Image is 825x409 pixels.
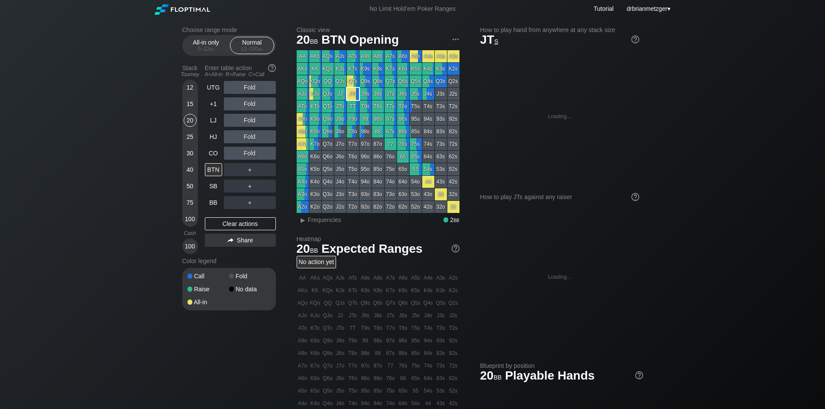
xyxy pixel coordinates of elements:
div: J3s [435,88,447,100]
div: Q9o [322,113,334,125]
div: 75o [385,163,397,175]
div: K3s [435,63,447,75]
div: T5s [410,100,422,113]
div: K4s [422,63,434,75]
div: A6s [397,272,409,284]
div: A2o [297,201,309,213]
div: ATs [347,50,359,62]
div: Q6s [397,297,409,309]
div: 5 – 12 [188,46,224,52]
div: Q5s [410,75,422,87]
div: KQs [322,63,334,75]
div: Fold [224,97,276,110]
div: Q2o [322,201,334,213]
div: A7s [385,272,397,284]
div: KJs [334,63,346,75]
div: ＋ [224,180,276,193]
div: 94s [422,113,434,125]
div: 62s [447,151,459,163]
div: AQo [297,297,309,309]
div: KQo [309,75,321,87]
div: A3s [435,50,447,62]
div: 44 [422,176,434,188]
div: AKo [297,284,309,296]
div: A5o [297,163,309,175]
div: A2s [447,50,459,62]
div: T8s [372,100,384,113]
div: 84s [422,126,434,138]
div: Fold [224,114,276,127]
div: A8s [372,50,384,62]
span: bb [258,46,263,52]
div: K3s [435,284,447,296]
div: 20 [184,114,197,127]
div: KTs [347,63,359,75]
div: J6s [397,309,409,322]
div: K6s [397,63,409,75]
span: 20 [295,33,320,48]
div: AJs [334,272,346,284]
div: ATo [297,322,309,334]
div: 65s [410,151,422,163]
div: J3s [435,309,447,322]
div: AJo [297,88,309,100]
div: Q8o [322,126,334,138]
div: 84o [372,176,384,188]
div: JJ [334,88,346,100]
div: Clear actions [205,217,276,230]
div: T3s [435,100,447,113]
div: 73o [385,188,397,200]
div: KQs [322,284,334,296]
h2: Choose range mode [182,26,276,33]
div: 30 [184,147,197,160]
div: A7s [385,50,397,62]
div: 76o [385,151,397,163]
div: 52s [447,163,459,175]
div: A4o [297,176,309,188]
img: help.32db89a4.svg [634,370,644,380]
div: UTG [205,81,222,94]
div: Q6o [322,151,334,163]
div: T2o [347,201,359,213]
div: Q8s [372,297,384,309]
div: Q2s [447,297,459,309]
div: K5s [410,63,422,75]
div: K9o [309,113,321,125]
div: 15 [184,97,197,110]
div: 76s [397,138,409,150]
div: K7o [309,138,321,150]
div: J2o [334,201,346,213]
span: Frequencies [308,216,341,223]
span: bb [453,216,459,223]
div: T7s [385,100,397,113]
div: 42s [447,176,459,188]
div: All-in only [186,37,226,54]
div: AKs [309,272,321,284]
div: 2 [443,216,459,223]
div: AQs [322,50,334,62]
div: K3o [309,188,321,200]
div: T8o [347,126,359,138]
div: 85s [410,126,422,138]
div: J8o [334,126,346,138]
div: Q3s [435,297,447,309]
div: J7s [385,309,397,322]
div: Fold [224,81,276,94]
div: 92s [447,113,459,125]
div: Fold [224,130,276,143]
div: 86o [372,151,384,163]
div: 32s [447,188,459,200]
div: J2s [447,88,459,100]
img: share.864f2f62.svg [227,238,233,243]
div: KQo [309,297,321,309]
div: T5o [347,163,359,175]
div: T4o [347,176,359,188]
div: A5s [410,272,422,284]
div: QTo [322,100,334,113]
div: J7s [385,88,397,100]
div: AKo [297,63,309,75]
div: QTs [347,75,359,87]
div: Color legend [182,254,276,268]
div: J5o [334,163,346,175]
div: 95s [410,113,422,125]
